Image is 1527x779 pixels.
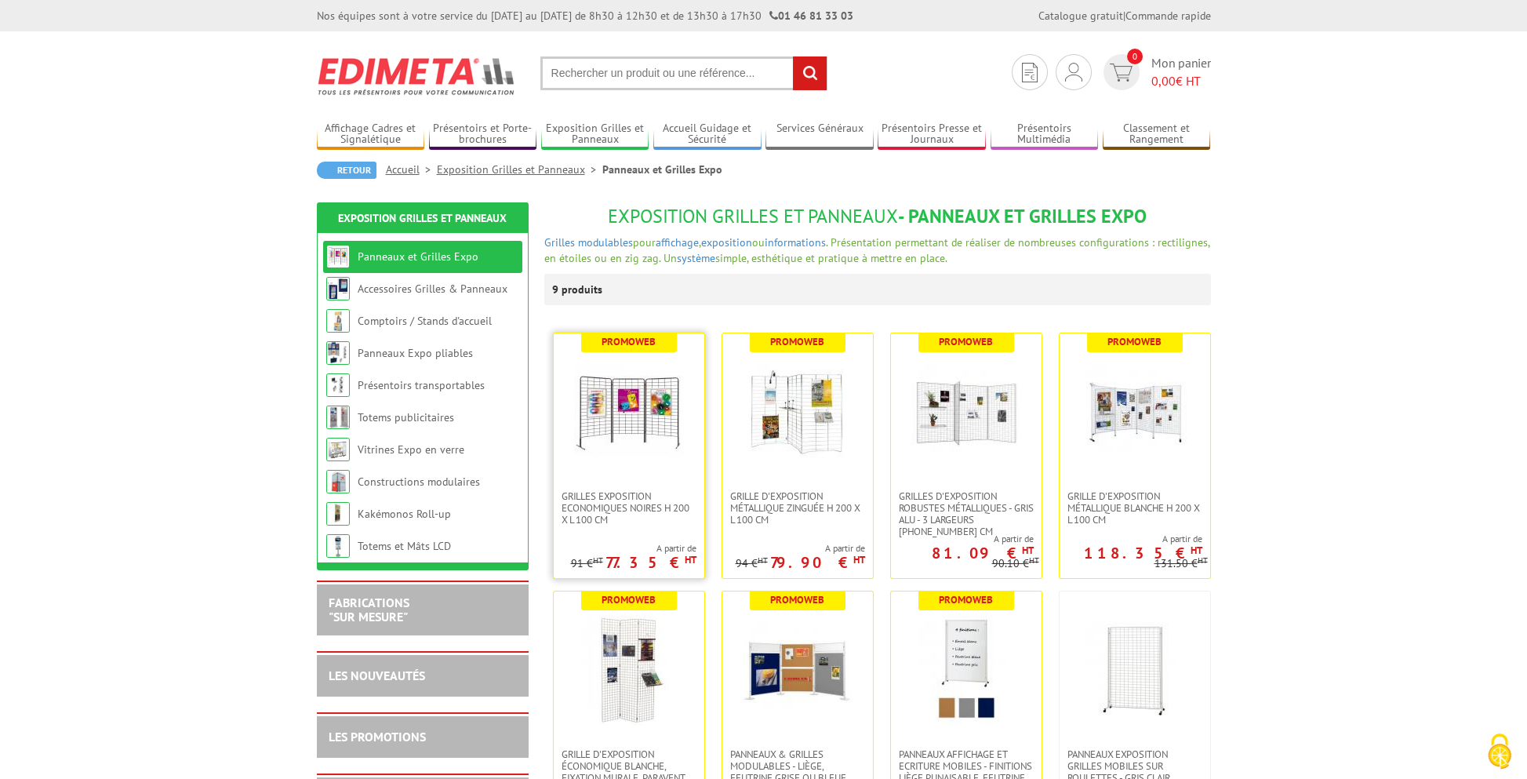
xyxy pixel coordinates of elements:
span: Grille d'exposition métallique blanche H 200 x L 100 cm [1067,490,1202,526]
span: Mon panier [1151,54,1211,90]
img: Totems et Mâts LCD [326,534,350,558]
strong: 01 46 81 33 03 [769,9,853,23]
sup: HT [1022,544,1034,557]
a: Kakémonos Roll-up [358,507,451,521]
img: Cookies (fenêtre modale) [1480,732,1519,771]
span: A partir de [571,542,696,555]
p: 94 € [736,558,768,570]
p: 79.90 € [770,558,865,567]
a: Comptoirs / Stands d'accueil [358,314,492,328]
img: Grille d'exposition économique blanche, fixation murale, paravent ou sur pied [574,615,684,725]
a: Panneaux Expo pliables [358,346,473,360]
input: Rechercher un produit ou une référence... [540,56,827,90]
sup: HT [758,555,768,566]
span: Grilles Exposition Economiques Noires H 200 x L 100 cm [562,490,696,526]
b: Promoweb [770,335,824,348]
sup: HT [1198,555,1208,566]
a: informations [765,235,826,249]
div: | [1038,8,1211,24]
sup: HT [685,553,696,566]
span: Exposition Grilles et Panneaux [608,204,898,228]
input: rechercher [793,56,827,90]
a: Totems et Mâts LCD [358,539,451,553]
a: Vitrines Expo en verre [358,442,464,457]
sup: HT [1191,544,1202,557]
img: devis rapide [1110,64,1133,82]
h1: - Panneaux et Grilles Expo [544,206,1211,227]
sup: HT [1029,555,1039,566]
b: Promoweb [939,335,993,348]
img: Grilles d'exposition robustes métalliques - gris alu - 3 largeurs 70-100-120 cm [911,357,1021,467]
a: Grilles Exposition Economiques Noires H 200 x L 100 cm [554,490,704,526]
span: Grille d'exposition métallique Zinguée H 200 x L 100 cm [730,490,865,526]
p: 118.35 € [1084,548,1202,558]
img: Panneaux Expo pliables [326,341,350,365]
a: Totems publicitaires [358,410,454,424]
a: Accueil Guidage et Sécurité [653,122,762,147]
b: Promoweb [602,335,656,348]
a: Présentoirs Presse et Journaux [878,122,986,147]
b: Promoweb [1107,335,1162,348]
a: exposition [701,235,752,249]
a: FABRICATIONS"Sur Mesure" [329,595,409,624]
a: Exposition Grilles et Panneaux [541,122,649,147]
a: système [677,251,715,265]
b: Promoweb [939,593,993,606]
b: Promoweb [770,593,824,606]
a: Affichage Cadres et Signalétique [317,122,425,147]
a: Présentoirs et Porte-brochures [429,122,537,147]
img: Grille d'exposition métallique Zinguée H 200 x L 100 cm [743,357,853,467]
a: Commande rapide [1125,9,1211,23]
p: 81.09 € [932,548,1034,558]
img: Panneaux & Grilles modulables - liège, feutrine grise ou bleue, blanc laqué ou gris alu [743,615,853,725]
p: 9 produits [552,274,611,305]
img: Panneaux Affichage et Ecriture Mobiles - finitions liège punaisable, feutrine gris clair ou bleue... [911,615,1021,725]
a: Grilles [544,235,575,249]
img: Edimeta [317,47,517,105]
a: Grilles d'exposition robustes métalliques - gris alu - 3 largeurs [PHONE_NUMBER] cm [891,490,1042,537]
div: Nos équipes sont à votre service du [DATE] au [DATE] de 8h30 à 12h30 et de 13h30 à 17h30 [317,8,853,24]
a: Accueil [386,162,437,177]
a: Exposition Grilles et Panneaux [338,211,507,225]
span: Grilles d'exposition robustes métalliques - gris alu - 3 largeurs [PHONE_NUMBER] cm [899,490,1034,537]
a: Présentoirs Multimédia [991,122,1099,147]
span: A partir de [736,542,865,555]
img: Panneaux et Grilles Expo [326,245,350,268]
p: 131.50 € [1154,558,1208,570]
button: Cookies (fenêtre modale) [1472,726,1527,779]
p: 77.35 € [605,558,696,567]
a: devis rapide 0 Mon panier 0,00€ HT [1100,54,1211,90]
a: Classement et Rangement [1103,122,1211,147]
img: Grilles Exposition Economiques Noires H 200 x L 100 cm [574,357,684,467]
img: Vitrines Expo en verre [326,438,350,461]
a: modulables [578,235,633,249]
a: Constructions modulaires [358,475,480,489]
p: 90.10 € [992,558,1039,570]
b: Promoweb [602,593,656,606]
img: Grille d'exposition métallique blanche H 200 x L 100 cm [1080,357,1190,467]
span: € HT [1151,72,1211,90]
a: LES PROMOTIONS [329,729,426,744]
sup: HT [593,555,603,566]
a: Présentoirs transportables [358,378,485,392]
img: Présentoirs transportables [326,373,350,397]
span: A partir de [891,533,1034,545]
a: Grille d'exposition métallique blanche H 200 x L 100 cm [1060,490,1210,526]
a: affichage [656,235,699,249]
p: 91 € [571,558,603,570]
a: Exposition Grilles et Panneaux [437,162,602,177]
span: 0,00 [1151,73,1176,89]
span: 0 [1127,49,1143,64]
img: Panneaux Exposition Grilles mobiles sur roulettes - gris clair [1080,615,1190,725]
a: Retour [317,162,376,179]
sup: HT [853,553,865,566]
img: Constructions modulaires [326,470,350,493]
img: devis rapide [1065,63,1082,82]
li: Panneaux et Grilles Expo [602,162,722,177]
a: LES NOUVEAUTÉS [329,668,425,683]
img: Kakémonos Roll-up [326,502,350,526]
img: Accessoires Grilles & Panneaux [326,277,350,300]
img: devis rapide [1022,63,1038,82]
img: Totems publicitaires [326,406,350,429]
span: A partir de [1060,533,1202,545]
